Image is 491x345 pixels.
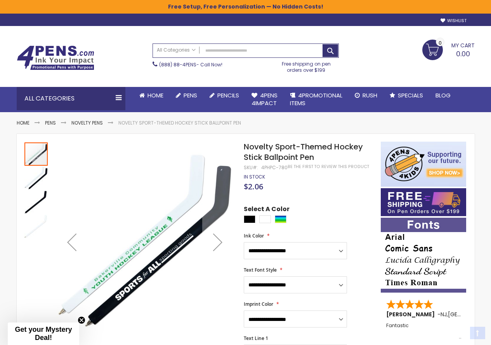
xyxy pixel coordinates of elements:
[429,87,457,104] a: Blog
[24,214,48,238] div: Novelty Sport-Themed Hockey Stick Ballpoint Pen
[441,310,447,318] span: NJ
[56,153,234,330] img: Novelty Sport-Themed Hockey Stick Ballpoint Pen
[24,166,48,190] img: Novelty Sport-Themed Hockey Stick Ballpoint Pen
[381,218,466,293] img: font-personalization-examples
[203,87,245,104] a: Pencils
[24,191,48,214] img: Novelty Sport-Themed Hockey Stick Ballpoint Pen
[17,45,94,70] img: 4Pens Custom Pens and Promotional Products
[147,91,163,99] span: Home
[244,205,290,215] span: Select A Color
[398,91,423,99] span: Specials
[422,40,475,59] a: 0.00 0
[381,188,466,216] img: Free shipping on orders over $199
[202,142,233,343] div: Next
[24,166,49,190] div: Novelty Sport-Themed Hockey Stick Ballpoint Pen
[274,58,339,73] div: Free shipping on pen orders over $199
[288,164,369,170] a: Be the first to review this product
[133,87,170,104] a: Home
[244,141,363,163] span: Novelty Sport-Themed Hockey Stick Ballpoint Pen
[284,87,349,112] a: 4PROMOTIONALITEMS
[17,87,125,110] div: All Categories
[159,61,196,68] a: (888) 88-4PENS
[153,44,200,57] a: All Categories
[118,120,241,126] li: Novelty Sport-Themed Hockey Stick Ballpoint Pen
[15,326,72,342] span: Get your Mystery Deal!
[386,323,462,340] div: Fantastic
[170,87,203,104] a: Pens
[275,215,286,223] div: Assorted
[252,91,278,107] span: 4Pens 4impact
[259,215,271,223] div: White
[470,327,485,339] a: Top
[24,142,49,166] div: Novelty Sport-Themed Hockey Stick Ballpoint Pen
[244,174,265,180] div: Availability
[244,301,273,307] span: Imprint Color
[244,267,277,273] span: Text Font Style
[456,49,470,59] span: 0.00
[386,310,437,318] span: [PERSON_NAME]
[261,165,288,171] div: 4PHPC-780
[381,142,466,187] img: 4pens 4 kids
[56,142,87,343] div: Previous
[217,91,239,99] span: Pencils
[244,335,268,342] span: Text Line 1
[78,316,85,324] button: Close teaser
[441,18,467,24] a: Wishlist
[244,215,255,223] div: Black
[245,87,284,112] a: 4Pens4impact
[439,39,442,47] span: 0
[8,322,79,345] div: Get your Mystery Deal!Close teaser
[363,91,377,99] span: Rush
[17,120,29,126] a: Home
[290,91,342,107] span: 4PROMOTIONAL ITEMS
[24,215,48,238] img: Novelty Sport-Themed Hockey Stick Ballpoint Pen
[184,91,197,99] span: Pens
[159,61,222,68] span: - Call Now!
[244,232,264,239] span: Ink Color
[157,47,196,53] span: All Categories
[244,181,263,192] span: $2.06
[45,120,56,126] a: Pens
[349,87,383,104] a: Rush
[244,173,265,180] span: In stock
[24,190,49,214] div: Novelty Sport-Themed Hockey Stick Ballpoint Pen
[71,120,103,126] a: Novelty Pens
[383,87,429,104] a: Specials
[435,91,451,99] span: Blog
[244,164,258,171] strong: SKU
